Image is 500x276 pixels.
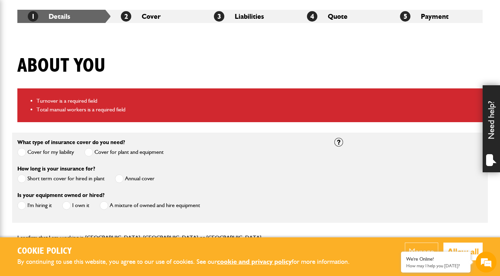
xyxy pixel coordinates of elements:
[17,174,105,183] label: Short term cover for hired in plant
[115,174,155,183] label: Annual cover
[217,258,292,266] a: cookie and privacy policy
[307,11,317,22] span: 4
[406,256,465,262] div: We're Online!
[17,140,125,145] label: What type of insurance cover do you need?
[94,214,126,224] em: Start Chat
[62,201,89,210] label: I own it
[121,11,131,22] span: 2
[390,10,483,23] li: Payment
[36,105,477,114] li: Total manual workers is a required field
[17,235,261,240] label: I confirm that I am working in [GEOGRAPHIC_DATA], [GEOGRAPHIC_DATA] or [GEOGRAPHIC_DATA]
[406,263,465,268] p: How may I help you today?
[17,246,361,257] h2: Cookie Policy
[114,3,131,20] div: Minimize live chat window
[203,10,297,23] li: Liabilities
[297,10,390,23] li: Quote
[17,201,52,210] label: I'm hiring it
[400,11,410,22] span: 5
[17,166,95,172] label: How long is your insurance for?
[443,243,483,260] button: Allow all
[28,11,38,22] span: 1
[9,85,127,100] input: Enter your email address
[36,96,477,105] li: Turnover is a required field
[17,257,361,267] p: By continuing to use this website, you agree to our use of cookies. See our for more information.
[12,39,29,48] img: d_20077148190_company_1631870298795_20077148190
[405,243,438,260] button: Manage
[17,10,110,23] li: Details
[100,201,200,210] label: A mixture of owned and hire equipment
[17,192,105,198] label: Is your equipment owned or hired?
[9,126,127,208] textarea: Type your message and hit 'Enter'
[483,85,500,172] div: Need help?
[9,64,127,80] input: Enter your last name
[110,10,203,23] li: Cover
[17,148,74,157] label: Cover for my liability
[9,105,127,121] input: Enter your phone number
[36,39,117,48] div: Chat with us now
[214,11,224,22] span: 3
[84,148,164,157] label: Cover for plant and equipment
[17,54,106,78] h1: About you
